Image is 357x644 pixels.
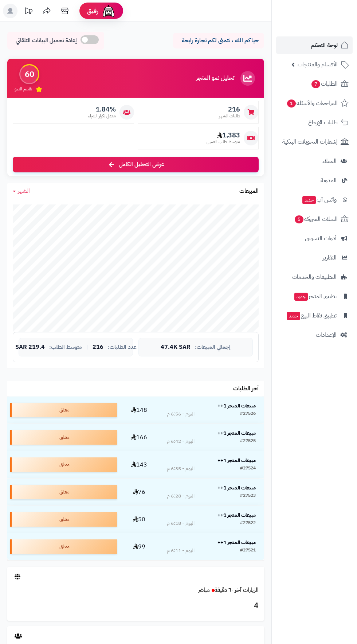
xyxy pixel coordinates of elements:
span: السلات المتروكة [294,214,338,224]
span: رفيق [87,7,98,15]
span: معدل تكرار الشراء [88,113,116,119]
strong: مبيعات المتجر 1++ [217,402,256,410]
a: الزيارات آخر ٦٠ دقيقةمباشر [198,586,259,594]
strong: مبيعات المتجر 1++ [217,429,256,437]
h3: المبيعات [239,188,259,195]
span: التطبيقات والخدمات [292,272,337,282]
span: المدونة [321,175,337,186]
span: 1,383 [207,131,240,139]
div: #27524 [240,465,256,472]
img: ai-face.png [101,4,116,18]
p: حياكم الله ، نتمنى لكم تجارة رابحة [178,36,259,45]
td: 76 [120,479,158,506]
span: العملاء [322,156,337,166]
div: #27522 [240,520,256,527]
a: الشهر [13,187,30,195]
a: العملاء [276,152,353,170]
h3: 4 [13,600,259,612]
a: السلات المتروكة5 [276,210,353,228]
span: 216 [219,105,240,113]
span: تقييم النمو [15,86,32,92]
a: لوحة التحكم [276,36,353,54]
a: طلبات الإرجاع [276,114,353,131]
span: جديد [287,312,300,320]
span: طلبات الشهر [219,113,240,119]
div: اليوم - 6:35 م [167,465,195,472]
a: التطبيقات والخدمات [276,268,353,286]
span: طلبات الإرجاع [308,117,338,128]
div: معلق [10,403,117,417]
div: #27523 [240,492,256,500]
span: 216 [93,344,103,351]
span: إعادة تحميل البيانات التلقائي [16,36,77,45]
span: عرض التحليل الكامل [119,160,164,169]
strong: مبيعات المتجر 1++ [217,484,256,492]
span: الإعدادات [316,330,337,340]
div: #27526 [240,410,256,418]
small: مباشر [198,586,210,594]
div: اليوم - 6:18 م [167,520,195,527]
div: معلق [10,512,117,527]
strong: مبيعات المتجر 1++ [217,511,256,519]
span: إجمالي المبيعات: [195,344,231,350]
span: المراجعات والأسئلة [286,98,338,108]
span: 5 [294,215,304,224]
div: معلق [10,430,117,445]
span: الطلبات [311,79,338,89]
a: الإعدادات [276,326,353,344]
a: عرض التحليل الكامل [13,157,259,172]
span: الأقسام والمنتجات [298,59,338,70]
h3: آخر الطلبات [233,386,259,392]
span: تطبيق نقاط البيع [286,311,337,321]
span: متوسط طلب العميل [207,139,240,145]
span: 1.84% [88,105,116,113]
a: المراجعات والأسئلة1 [276,94,353,112]
td: 166 [120,424,158,451]
td: 99 [120,533,158,560]
span: جديد [294,293,308,301]
strong: مبيعات المتجر 1++ [217,539,256,546]
span: 1 [287,99,296,108]
span: 219.4 SAR [15,344,45,351]
div: معلق [10,457,117,472]
strong: مبيعات المتجر 1++ [217,457,256,464]
a: أدوات التسويق [276,230,353,247]
img: logo-2.png [307,5,350,21]
span: لوحة التحكم [311,40,338,50]
span: متوسط الطلب: [49,344,82,350]
div: معلق [10,485,117,499]
div: اليوم - 6:28 م [167,492,195,500]
span: وآتس آب [302,195,337,205]
span: الشهر [18,187,30,195]
a: تطبيق المتجرجديد [276,288,353,305]
a: تطبيق نقاط البيعجديد [276,307,353,324]
a: إشعارات التحويلات البنكية [276,133,353,151]
div: اليوم - 6:56 م [167,410,195,418]
span: تطبيق المتجر [294,291,337,301]
span: التقارير [323,253,337,263]
span: 47.4K SAR [161,344,191,351]
span: جديد [302,196,316,204]
div: #27525 [240,438,256,445]
td: 143 [120,451,158,478]
a: المدونة [276,172,353,189]
a: الطلبات7 [276,75,353,93]
div: اليوم - 6:11 م [167,547,195,554]
div: معلق [10,539,117,554]
div: #27521 [240,547,256,554]
div: اليوم - 6:42 م [167,438,195,445]
a: وآتس آبجديد [276,191,353,208]
span: إشعارات التحويلات البنكية [282,137,338,147]
span: أدوات التسويق [305,233,337,243]
h3: تحليل نمو المتجر [196,75,234,82]
a: تحديثات المنصة [19,4,38,20]
td: 148 [120,397,158,424]
span: عدد الطلبات: [108,344,137,350]
span: 7 [311,80,321,89]
span: | [86,344,88,350]
td: 50 [120,506,158,533]
a: التقارير [276,249,353,266]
